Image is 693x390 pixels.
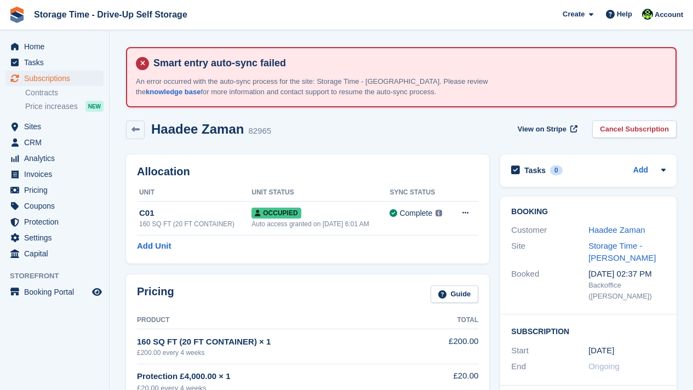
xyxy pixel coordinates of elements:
[5,119,104,134] a: menu
[251,219,390,229] div: Auto access granted on [DATE] 6:01 AM
[139,207,251,220] div: C01
[24,39,90,54] span: Home
[588,241,656,263] a: Storage Time - [PERSON_NAME]
[563,9,585,20] span: Create
[139,219,251,229] div: 160 SQ FT (20 FT CONTAINER)
[151,122,244,136] h2: Haadee Zaman
[588,345,614,357] time: 2025-04-30 00:00:00 UTC
[436,210,442,216] img: icon-info-grey-7440780725fd019a000dd9b08b2336e03edf1995a4989e88bcd33f0948082b44.svg
[137,285,174,303] h2: Pricing
[9,7,25,23] img: stora-icon-8386f47178a22dfd0bd8f6a31ec36ba5ce8667c1dd55bd0f319d3a0aa187defe.svg
[655,9,683,20] span: Account
[24,182,90,198] span: Pricing
[251,184,390,202] th: Unit Status
[137,348,416,358] div: £200.00 every 4 weeks
[149,57,667,70] h4: Smart entry auto-sync failed
[24,167,90,182] span: Invoices
[5,230,104,245] a: menu
[30,5,192,24] a: Storage Time - Drive-Up Self Storage
[137,165,478,178] h2: Allocation
[633,164,648,177] a: Add
[550,165,563,175] div: 0
[5,39,104,54] a: menu
[137,240,171,253] a: Add Unit
[5,182,104,198] a: menu
[137,370,416,383] div: Protection £4,000.00 × 1
[588,225,645,234] a: Haadee Zaman
[642,9,653,20] img: Laaibah Sarwar
[24,230,90,245] span: Settings
[511,224,588,237] div: Customer
[5,198,104,214] a: menu
[137,184,251,202] th: Unit
[251,208,301,219] span: Occupied
[416,312,478,329] th: Total
[25,100,104,112] a: Price increases NEW
[248,125,271,137] div: 82965
[588,280,666,301] div: Backoffice ([PERSON_NAME])
[24,135,90,150] span: CRM
[617,9,632,20] span: Help
[24,214,90,230] span: Protection
[5,135,104,150] a: menu
[5,167,104,182] a: menu
[416,329,478,364] td: £200.00
[524,165,546,175] h2: Tasks
[511,240,588,265] div: Site
[137,312,416,329] th: Product
[513,121,580,139] a: View on Stripe
[511,345,588,357] div: Start
[390,184,451,202] th: Sync Status
[399,208,432,219] div: Complete
[511,208,666,216] h2: Booking
[24,151,90,166] span: Analytics
[511,325,666,336] h2: Subscription
[90,285,104,299] a: Preview store
[511,268,588,302] div: Booked
[146,88,201,96] a: knowledge base
[25,88,104,98] a: Contracts
[85,101,104,112] div: NEW
[431,285,479,303] a: Guide
[24,198,90,214] span: Coupons
[5,151,104,166] a: menu
[5,55,104,70] a: menu
[24,284,90,300] span: Booking Portal
[24,246,90,261] span: Capital
[5,214,104,230] a: menu
[5,284,104,300] a: menu
[592,121,677,139] a: Cancel Subscription
[518,124,566,135] span: View on Stripe
[136,76,519,97] p: An error occurred with the auto-sync process for the site: Storage Time - [GEOGRAPHIC_DATA]. Plea...
[25,101,78,112] span: Price increases
[10,271,109,282] span: Storefront
[5,246,104,261] a: menu
[24,55,90,70] span: Tasks
[511,360,588,373] div: End
[137,336,416,348] div: 160 SQ FT (20 FT CONTAINER) × 1
[588,362,620,371] span: Ongoing
[24,71,90,86] span: Subscriptions
[24,119,90,134] span: Sites
[5,71,104,86] a: menu
[588,268,666,280] div: [DATE] 02:37 PM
